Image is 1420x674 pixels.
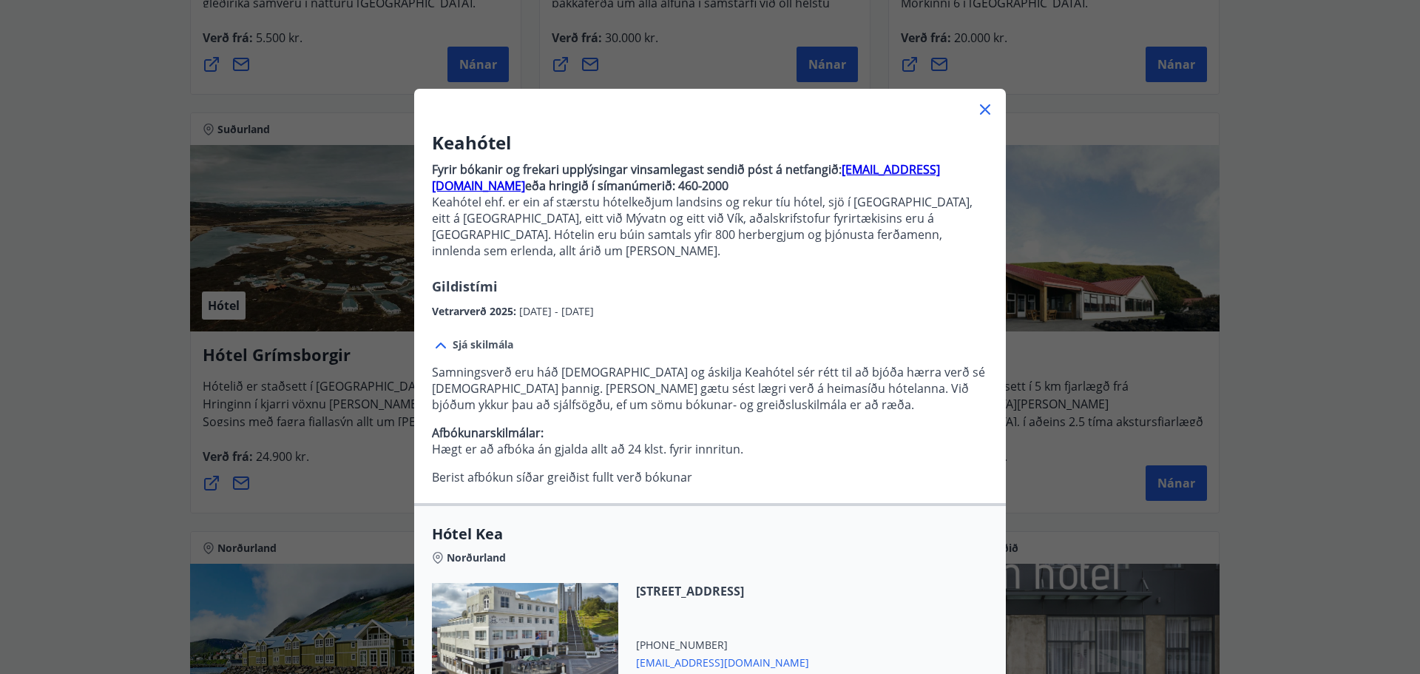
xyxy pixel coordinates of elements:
span: Vetrarverð 2025 : [432,304,519,318]
span: [DATE] - [DATE] [519,304,594,318]
strong: eða hringið í símanúmerið: 460-2000 [525,178,728,194]
strong: Fyrir bókanir og frekari upplýsingar vinsamlegast sendið póst á netfangið: [432,161,842,178]
span: [PHONE_NUMBER] [636,638,809,653]
h3: Keahótel [432,130,988,155]
span: Gildistími [432,277,498,295]
p: Hægt er að afbóka án gjalda allt að 24 klst. fyrir innritun. [432,425,988,457]
span: Hótel Kea [432,524,988,545]
p: Keahótel ehf. er ein af stærstu hótelkeðjum landsins og rekur tíu hótel, sjö í [GEOGRAPHIC_DATA],... [432,194,988,259]
p: Samningsverð eru háð [DEMOGRAPHIC_DATA] og áskilja Keahótel sér rétt til að bjóða hærra verð sé [... [432,364,988,413]
span: [STREET_ADDRESS] [636,583,809,599]
span: Norðurland [447,550,506,565]
span: Sjá skilmála [453,337,513,352]
strong: Afbókunarskilmálar: [432,425,544,441]
span: [EMAIL_ADDRESS][DOMAIN_NAME] [636,653,809,670]
a: [EMAIL_ADDRESS][DOMAIN_NAME] [432,161,940,194]
p: Berist afbókun síðar greiðist fullt verð bókunar [432,469,988,485]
